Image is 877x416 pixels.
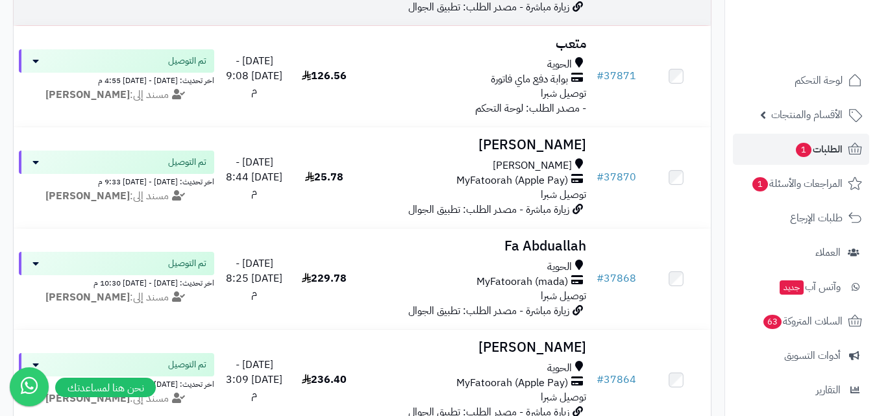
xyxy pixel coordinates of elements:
span: الحوية [547,361,572,376]
span: 126.56 [302,68,347,84]
span: طلبات الإرجاع [790,209,843,227]
a: المراجعات والأسئلة1 [733,168,869,199]
a: العملاء [733,237,869,268]
div: اخر تحديث: [DATE] - [DATE] 4:55 م [19,73,214,86]
span: 1 [752,177,769,192]
h3: Fa Abduallah [364,239,586,254]
span: الحوية [547,57,572,72]
div: اخر تحديث: [DATE] - [DATE] 5:07 م [19,376,214,390]
a: أدوات التسويق [733,340,869,371]
div: اخر تحديث: [DATE] - [DATE] 9:33 م [19,174,214,188]
span: تم التوصيل [168,257,206,270]
span: [DATE] - [DATE] 8:44 م [226,154,282,200]
span: 25.78 [305,169,343,185]
a: #37870 [597,169,636,185]
div: مسند إلى: [9,391,224,406]
span: 1 [796,143,812,158]
div: اخر تحديث: [DATE] - [DATE] 10:30 م [19,275,214,289]
span: الحوية [547,260,572,275]
span: 229.78 [302,271,347,286]
span: # [597,372,604,387]
h3: [PERSON_NAME] [364,340,586,355]
span: المراجعات والأسئلة [751,175,843,193]
a: طلبات الإرجاع [733,202,869,234]
a: #37864 [597,372,636,387]
a: التقارير [733,374,869,406]
span: توصيل شبرا [541,389,586,405]
span: الطلبات [795,140,843,158]
span: زيارة مباشرة - مصدر الطلب: تطبيق الجوال [408,202,569,217]
span: # [597,169,604,185]
span: لوحة التحكم [795,71,843,90]
span: MyFatoorah (Apple Pay) [456,173,568,188]
h3: [PERSON_NAME] [364,138,586,153]
span: تم التوصيل [168,358,206,371]
a: #37871 [597,68,636,84]
span: [DATE] - [DATE] 8:25 م [226,256,282,301]
span: جديد [780,280,804,295]
span: MyFatoorah (mada) [476,275,568,289]
h3: متعب [364,36,586,51]
span: بوابة دفع ماي فاتورة [491,72,568,87]
span: أدوات التسويق [784,347,841,365]
a: الطلبات1 [733,134,869,165]
a: السلات المتروكة63 [733,306,869,337]
div: مسند إلى: [9,88,224,103]
span: زيارة مباشرة - مصدر الطلب: تطبيق الجوال [408,303,569,319]
a: وآتس آبجديد [733,271,869,302]
span: العملاء [815,243,841,262]
span: تم التوصيل [168,156,206,169]
div: مسند إلى: [9,189,224,204]
span: التقارير [816,381,841,399]
td: - مصدر الطلب: لوحة التحكم [359,26,591,127]
span: # [597,271,604,286]
img: logo-2.png [789,29,865,56]
span: [DATE] - [DATE] 3:09 م [226,357,282,402]
span: MyFatoorah (Apple Pay) [456,376,568,391]
strong: [PERSON_NAME] [45,391,130,406]
span: [PERSON_NAME] [493,158,572,173]
span: السلات المتروكة [762,312,843,330]
span: الأقسام والمنتجات [771,106,843,124]
span: وآتس آب [778,278,841,296]
span: [DATE] - [DATE] 9:08 م [226,53,282,99]
div: مسند إلى: [9,290,224,305]
span: 63 [763,315,782,330]
strong: [PERSON_NAME] [45,289,130,305]
a: لوحة التحكم [733,65,869,96]
span: تم التوصيل [168,55,206,67]
span: توصيل شبرا [541,288,586,304]
a: #37868 [597,271,636,286]
span: توصيل شبرا [541,86,586,101]
span: توصيل شبرا [541,187,586,202]
span: 236.40 [302,372,347,387]
strong: [PERSON_NAME] [45,87,130,103]
strong: [PERSON_NAME] [45,188,130,204]
span: # [597,68,604,84]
